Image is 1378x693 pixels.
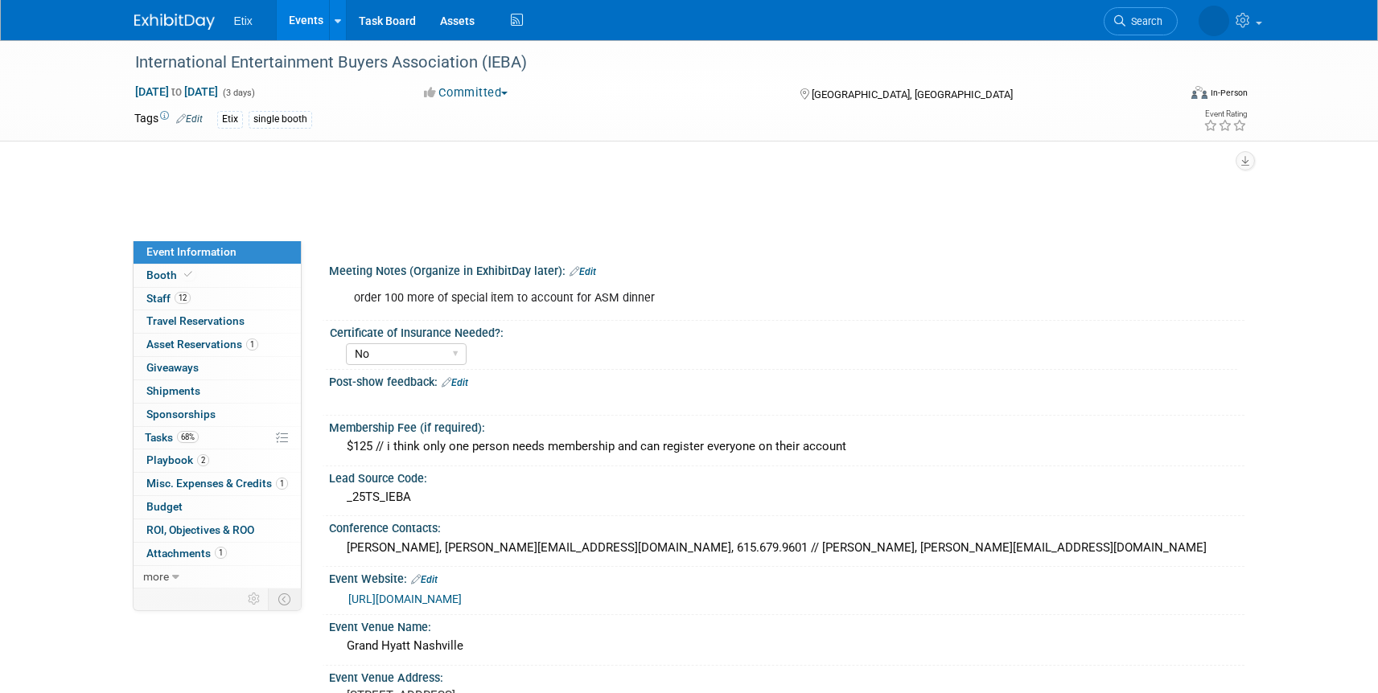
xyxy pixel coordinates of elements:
span: to [169,85,184,98]
a: Staff12 [134,288,301,310]
div: Certificate of Insurance Needed?: [330,321,1237,341]
img: ExhibitDay [134,14,215,30]
div: Event Format [1083,84,1248,108]
span: Staff [146,292,191,305]
div: _25TS_IEBA [341,485,1232,510]
div: Event Website: [329,567,1244,588]
a: Giveaways [134,357,301,379]
div: Membership Fee (if required): [329,416,1244,436]
a: Playbook2 [134,449,301,472]
a: Budget [134,496,301,519]
span: Giveaways [146,361,199,374]
span: Sponsorships [146,408,216,420]
span: [DATE] [DATE] [134,84,219,99]
div: Post-show feedback: [329,370,1244,391]
img: Format-Inperson.png [1191,86,1207,99]
td: Tags [134,110,203,129]
span: [GEOGRAPHIC_DATA], [GEOGRAPHIC_DATA] [812,88,1013,100]
a: Search [1104,7,1178,35]
span: Playbook [146,453,209,466]
span: 1 [246,338,258,351]
button: Committed [418,84,514,101]
span: 12 [175,292,191,304]
a: Misc. Expenses & Credits1 [134,473,301,495]
div: International Entertainment Buyers Association (IEBA) [130,48,1154,77]
div: Event Rating [1203,110,1247,118]
a: Attachments1 [134,543,301,565]
span: ROI, Objectives & ROO [146,523,254,536]
i: Booth reservation complete [184,270,192,279]
td: Toggle Event Tabs [268,588,301,609]
div: Conference Contacts: [329,516,1244,536]
div: Etix [217,111,243,128]
a: [URL][DOMAIN_NAME] [348,593,462,605]
a: ROI, Objectives & ROO [134,519,301,542]
span: 1 [215,547,227,559]
div: In-Person [1210,87,1248,99]
span: Tasks [145,431,199,444]
span: Budget [146,500,183,513]
span: (3 days) [221,88,255,98]
div: Lead Source Code: [329,466,1244,486]
div: single booth [249,111,312,128]
a: Tasks68% [134,427,301,449]
div: $125 // i think only one person needs membership and can register everyone on their account [341,434,1232,459]
a: Edit [411,574,438,585]
span: Travel Reservations [146,314,245,327]
div: Grand Hyatt Nashville [341,634,1232,658]
span: Asset Reservations [146,338,258,351]
div: order 100 more of special item to account for ASM dinner [343,282,1067,314]
a: Shipments [134,380,301,403]
a: Sponsorships [134,404,301,426]
a: Event Information [134,241,301,264]
div: Event Venue Address: [329,666,1244,686]
span: Etix [234,14,253,27]
a: Asset Reservations1 [134,334,301,356]
a: Edit [442,377,468,388]
img: Wendy Beasley [1199,6,1229,36]
a: Travel Reservations [134,310,301,333]
span: more [143,570,169,583]
a: more [134,566,301,588]
span: 68% [177,431,199,443]
span: Shipments [146,384,200,397]
span: Event Information [146,245,237,258]
a: Booth [134,264,301,287]
span: Misc. Expenses & Credits [146,477,288,490]
div: Event Venue Name: [329,615,1244,635]
a: Edit [570,266,596,277]
span: 2 [197,454,209,466]
a: Edit [176,113,203,125]
span: 1 [276,478,288,490]
div: [PERSON_NAME], [PERSON_NAME][EMAIL_ADDRESS][DOMAIN_NAME], 615.679.9601 // [PERSON_NAME], [PERSON_... [341,535,1232,560]
span: Attachments [146,547,227,560]
span: Search [1125,15,1162,27]
span: Booth [146,269,195,281]
td: Personalize Event Tab Strip [241,588,269,609]
div: Meeting Notes (Organize in ExhibitDay later): [329,259,1244,280]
